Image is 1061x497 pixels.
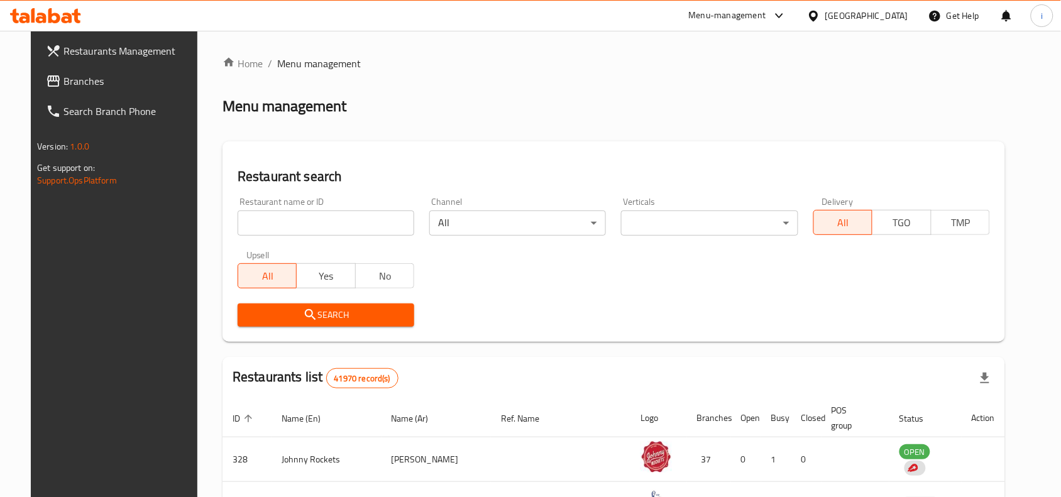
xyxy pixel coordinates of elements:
[899,445,930,459] span: OPEN
[238,303,414,327] button: Search
[761,399,791,437] th: Busy
[825,9,908,23] div: [GEOGRAPHIC_DATA]
[689,8,766,23] div: Menu-management
[630,399,687,437] th: Logo
[832,403,874,433] span: POS group
[791,399,822,437] th: Closed
[70,138,89,155] span: 1.0.0
[37,160,95,176] span: Get support on:
[931,210,990,235] button: TMP
[238,263,297,288] button: All
[37,138,68,155] span: Version:
[907,462,918,474] img: delivery hero logo
[223,437,272,482] td: 328
[63,43,198,58] span: Restaurants Management
[1041,9,1043,23] span: i
[970,363,1000,393] div: Export file
[282,411,337,426] span: Name (En)
[501,411,556,426] span: Ref. Name
[223,56,1005,71] nav: breadcrumb
[302,267,350,285] span: Yes
[327,373,398,385] span: 41970 record(s)
[761,437,791,482] td: 1
[223,56,263,71] a: Home
[621,210,798,236] div: ​
[872,210,931,235] button: TGO
[243,267,292,285] span: All
[899,444,930,459] div: OPEN
[248,307,404,323] span: Search
[326,368,399,388] div: Total records count
[937,214,985,232] span: TMP
[813,210,872,235] button: All
[355,263,414,288] button: No
[819,214,867,232] span: All
[791,437,822,482] td: 0
[37,172,117,188] a: Support.OpsPlatform
[296,263,355,288] button: Yes
[392,411,445,426] span: Name (Ar)
[382,437,491,482] td: [PERSON_NAME]
[238,210,414,236] input: Search for restaurant name or ID..
[822,197,854,206] label: Delivery
[731,437,761,482] td: 0
[731,399,761,437] th: Open
[63,74,198,89] span: Branches
[36,96,208,126] a: Search Branch Phone
[233,368,399,388] h2: Restaurants list
[429,210,606,236] div: All
[640,441,672,472] img: Johnny Rockets
[233,411,256,426] span: ID
[877,214,926,232] span: TGO
[962,399,1005,437] th: Action
[63,104,198,119] span: Search Branch Phone
[277,56,361,71] span: Menu management
[246,251,270,259] label: Upsell
[904,461,926,476] div: Indicates that the vendor menu management has been moved to DH Catalog service
[361,267,409,285] span: No
[238,167,990,186] h2: Restaurant search
[687,437,731,482] td: 37
[899,411,940,426] span: Status
[36,36,208,66] a: Restaurants Management
[36,66,208,96] a: Branches
[272,437,382,482] td: Johnny Rockets
[223,96,346,116] h2: Menu management
[268,56,272,71] li: /
[687,399,731,437] th: Branches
